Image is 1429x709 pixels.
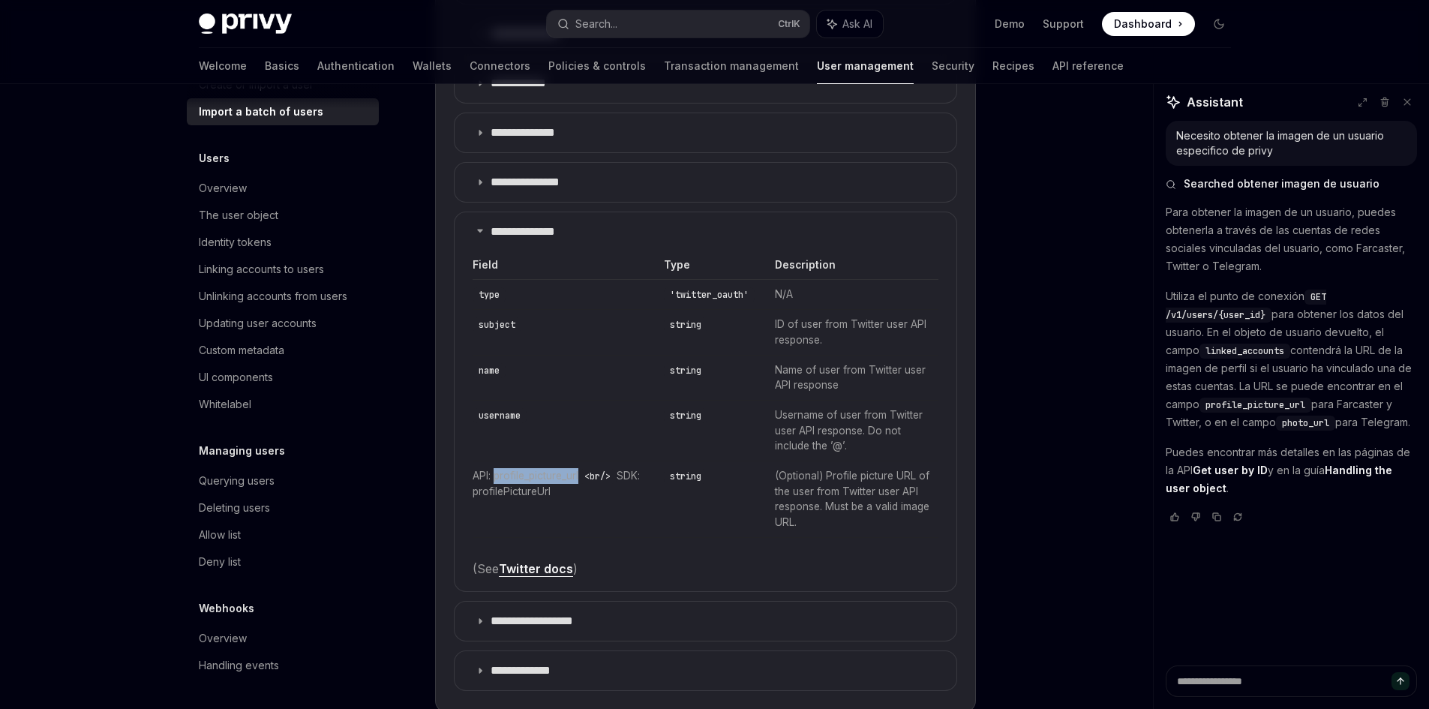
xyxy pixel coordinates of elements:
[199,103,323,121] div: Import a batch of users
[187,310,379,337] a: Updating user accounts
[1043,17,1084,32] a: Support
[199,260,324,278] div: Linking accounts to users
[992,48,1034,84] a: Recipes
[1193,464,1268,477] a: Get user by ID
[187,175,379,202] a: Overview
[265,48,299,84] a: Basics
[578,469,617,484] code: <br/>
[575,15,617,33] div: Search...
[473,558,938,579] span: (See )
[499,561,573,577] a: Twitter docs
[1166,464,1392,495] a: Handling the user object
[413,48,452,84] a: Wallets
[1184,176,1379,191] span: Searched obtener imagen de usuario
[199,14,292,35] img: dark logo
[187,256,379,283] a: Linking accounts to users
[1166,443,1417,497] p: Puedes encontrar más detalles en las páginas de la API y en la guía .
[664,317,707,332] code: string
[187,652,379,679] a: Handling events
[1166,665,1417,697] textarea: To enrich screen reader interactions, please activate Accessibility in Grammarly extension settings
[1282,417,1329,429] span: photo_url
[765,310,938,355] td: ID of user from Twitter user API response.
[664,469,707,484] code: string
[473,408,527,423] code: username
[765,355,938,400] td: Name of user from Twitter user API response
[932,48,974,84] a: Security
[187,467,379,494] a: Querying users
[470,48,530,84] a: Connectors
[187,391,379,418] a: Whitelabel
[454,212,957,593] details: **** **** ****FieldTypeDescriptiontype'twitter_oauth'N/AsubjectstringID of user from Twitter user...
[187,364,379,391] a: UI components
[765,280,938,310] td: N/A
[842,17,872,32] span: Ask AI
[199,179,247,197] div: Overview
[199,149,230,167] h5: Users
[548,48,646,84] a: Policies & controls
[817,48,914,84] a: User management
[317,48,395,84] a: Authentication
[473,287,506,302] code: type
[199,341,284,359] div: Custom metadata
[995,17,1025,32] a: Demo
[547,11,809,38] button: Search...CtrlK
[664,408,707,423] code: string
[199,526,241,544] div: Allow list
[199,395,251,413] div: Whitelabel
[187,548,379,575] a: Deny list
[199,472,275,490] div: Querying users
[664,363,707,378] code: string
[765,401,938,461] td: Username of user from Twitter user API response. Do not include the ’@’.
[187,521,379,548] a: Allow list
[187,625,379,652] a: Overview
[199,206,278,224] div: The user object
[765,257,938,280] th: Description
[1176,128,1406,158] div: Necesito obtener la imagen de un usuario especifico de privy
[664,287,755,302] code: 'twitter_oauth'
[1166,291,1326,321] span: GET /v1/users/{user_id}
[473,363,506,378] code: name
[199,499,270,517] div: Deleting users
[1102,12,1195,36] a: Dashboard
[1166,203,1417,275] p: Para obtener la imagen de un usuario, puedes obtenerla a través de las cuentas de redes sociales ...
[187,202,379,229] a: The user object
[199,314,317,332] div: Updating user accounts
[1391,672,1409,690] button: Send message
[199,287,347,305] div: Unlinking accounts from users
[199,48,247,84] a: Welcome
[1187,93,1243,111] span: Assistant
[473,461,654,538] td: API: profile_picture_url SDK: profilePictureUrl
[199,368,273,386] div: UI components
[199,656,279,674] div: Handling events
[1205,399,1305,411] span: profile_picture_url
[664,48,799,84] a: Transaction management
[187,337,379,364] a: Custom metadata
[199,629,247,647] div: Overview
[778,18,800,30] span: Ctrl K
[1205,345,1284,357] span: linked_accounts
[199,233,272,251] div: Identity tokens
[187,494,379,521] a: Deleting users
[473,317,521,332] code: subject
[187,98,379,125] a: Import a batch of users
[765,461,938,538] td: (Optional) Profile picture URL of the user from Twitter user API response. Must be a valid image ...
[1052,48,1124,84] a: API reference
[653,257,764,280] th: Type
[473,257,654,280] th: Field
[199,442,285,460] h5: Managing users
[817,11,883,38] button: Ask AI
[1114,17,1172,32] span: Dashboard
[187,283,379,310] a: Unlinking accounts from users
[1166,176,1417,191] button: Searched obtener imagen de usuario
[199,553,241,571] div: Deny list
[187,229,379,256] a: Identity tokens
[1166,287,1417,431] p: Utiliza el punto de conexión para obtener los datos del usuario. En el objeto de usuario devuelto...
[199,599,254,617] h5: Webhooks
[1207,12,1231,36] button: Toggle dark mode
